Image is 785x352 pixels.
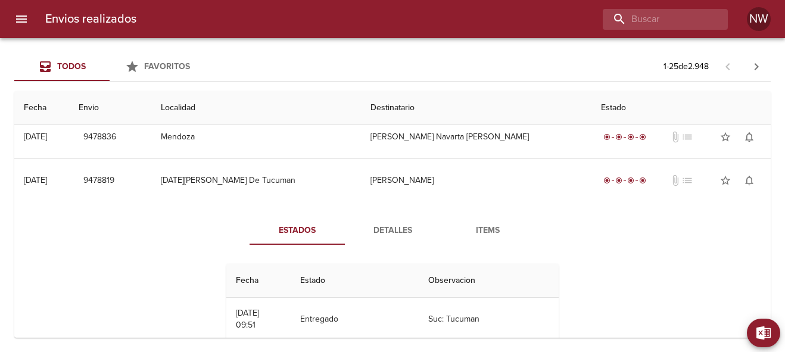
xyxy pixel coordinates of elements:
[79,170,119,192] button: 9478819
[352,223,433,238] span: Detalles
[24,132,47,142] div: [DATE]
[226,264,291,298] th: Fecha
[14,91,69,125] th: Fecha
[681,131,693,143] span: No tiene pedido asociado
[747,7,771,31] div: Abrir información de usuario
[714,125,737,149] button: Agregar a favoritos
[615,133,622,141] span: radio_button_checked
[603,177,610,184] span: radio_button_checked
[24,175,47,185] div: [DATE]
[714,169,737,192] button: Agregar a favoritos
[151,159,361,202] td: [DATE][PERSON_NAME] De Tucuman
[714,60,742,72] span: Pagina anterior
[57,61,86,71] span: Todos
[151,116,361,158] td: Mendoza
[639,133,646,141] span: radio_button_checked
[719,131,731,143] span: star_border
[639,177,646,184] span: radio_button_checked
[743,175,755,186] span: notifications_none
[601,175,649,186] div: Entregado
[69,91,151,125] th: Envio
[257,223,338,238] span: Estados
[663,61,709,73] p: 1 - 25 de 2.948
[361,159,591,202] td: [PERSON_NAME]
[14,52,205,81] div: Tabs Envios
[7,5,36,33] button: menu
[291,298,419,341] td: Entregado
[250,216,535,245] div: Tabs detalle de guia
[236,308,259,330] div: [DATE] 09:51
[419,298,559,341] td: Suc: Tucuman
[603,133,610,141] span: radio_button_checked
[151,91,361,125] th: Localidad
[45,10,136,29] h6: Envios realizados
[144,61,190,71] span: Favoritos
[737,169,761,192] button: Activar notificaciones
[737,125,761,149] button: Activar notificaciones
[83,173,114,188] span: 9478819
[719,175,731,186] span: star_border
[79,126,121,148] button: 9478836
[681,175,693,186] span: No tiene pedido asociado
[627,177,634,184] span: radio_button_checked
[747,319,780,347] button: Exportar Excel
[591,91,771,125] th: Estado
[669,131,681,143] span: No tiene documentos adjuntos
[747,7,771,31] div: NW
[669,175,681,186] span: No tiene documentos adjuntos
[603,9,708,30] input: buscar
[83,130,116,145] span: 9478836
[743,131,755,143] span: notifications_none
[447,223,528,238] span: Items
[627,133,634,141] span: radio_button_checked
[615,177,622,184] span: radio_button_checked
[419,264,559,298] th: Observacion
[361,91,591,125] th: Destinatario
[742,52,771,81] span: Pagina siguiente
[601,131,649,143] div: Entregado
[361,116,591,158] td: [PERSON_NAME] Navarta [PERSON_NAME]
[291,264,419,298] th: Estado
